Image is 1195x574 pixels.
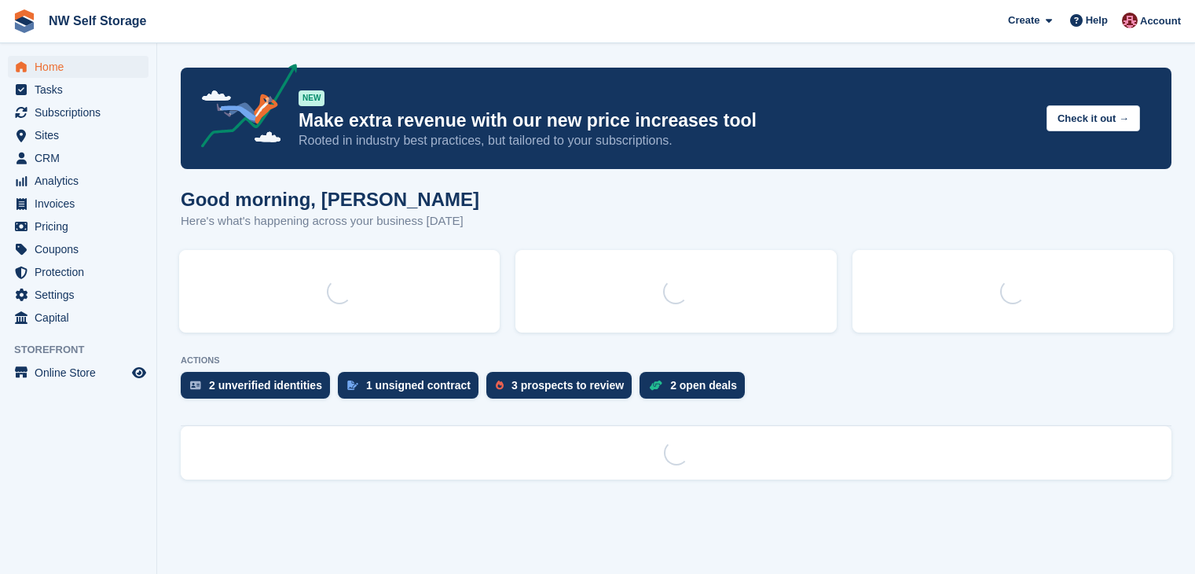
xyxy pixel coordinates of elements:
span: Capital [35,307,129,329]
span: Settings [35,284,129,306]
a: menu [8,307,148,329]
a: Preview store [130,363,148,382]
button: Check it out → [1047,105,1140,131]
span: CRM [35,147,129,169]
span: Help [1086,13,1108,28]
span: Pricing [35,215,129,237]
a: menu [8,124,148,146]
span: Create [1008,13,1039,28]
a: menu [8,170,148,192]
span: Storefront [14,342,156,358]
img: deal-1b604bf984904fb50ccaf53a9ad4b4a5d6e5aea283cecdc64d6e3604feb123c2.svg [649,380,662,391]
img: prospect-51fa495bee0391a8d652442698ab0144808aea92771e9ea1ae160a38d050c398.svg [496,381,504,390]
p: Rooted in industry best practices, but tailored to your subscriptions. [299,132,1034,149]
div: 2 open deals [670,379,737,392]
a: menu [8,56,148,78]
a: 1 unsigned contract [338,372,486,407]
span: Home [35,56,129,78]
p: Here's what's happening across your business [DATE] [181,212,479,230]
p: ACTIONS [181,355,1171,366]
img: stora-icon-8386f47178a22dfd0bd8f6a31ec36ba5ce8667c1dd55bd0f319d3a0aa187defe.svg [13,9,36,33]
span: Analytics [35,170,129,192]
div: 2 unverified identities [209,379,322,392]
span: Online Store [35,362,129,384]
span: Coupons [35,238,129,260]
a: 2 unverified identities [181,372,338,407]
a: NW Self Storage [42,8,152,34]
img: price-adjustments-announcement-icon-8257ccfd72463d97f412b2fc003d46551f7dbcb40ab6d574587a9cd5c0d94... [188,64,298,153]
div: 1 unsigned contract [366,379,471,392]
div: 3 prospects to review [511,379,624,392]
img: Josh Vines [1122,13,1138,28]
h1: Good morning, [PERSON_NAME] [181,189,479,210]
a: menu [8,147,148,169]
a: menu [8,238,148,260]
span: Invoices [35,193,129,215]
a: menu [8,261,148,283]
a: 2 open deals [640,372,753,407]
img: verify_identity-adf6edd0f0f0b5bbfe63781bf79b02c33cf7c696d77639b501bdc392416b5a36.svg [190,381,201,390]
span: Protection [35,261,129,283]
span: Sites [35,124,129,146]
a: menu [8,101,148,123]
a: menu [8,193,148,215]
a: menu [8,79,148,101]
a: menu [8,215,148,237]
div: NEW [299,90,324,106]
p: Make extra revenue with our new price increases tool [299,109,1034,132]
span: Account [1140,13,1181,29]
img: contract_signature_icon-13c848040528278c33f63329250d36e43548de30e8caae1d1a13099fd9432cc5.svg [347,381,358,390]
a: 3 prospects to review [486,372,640,407]
span: Tasks [35,79,129,101]
a: menu [8,284,148,306]
span: Subscriptions [35,101,129,123]
a: menu [8,362,148,384]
